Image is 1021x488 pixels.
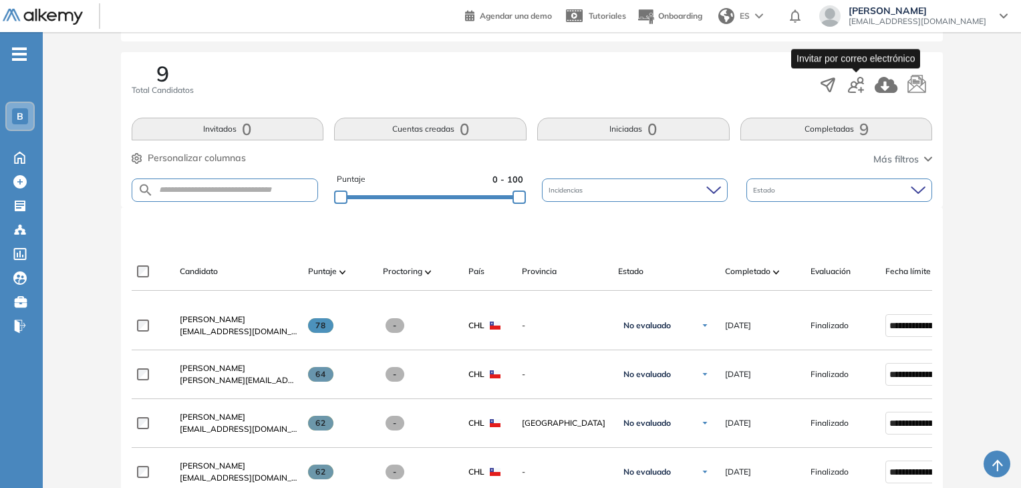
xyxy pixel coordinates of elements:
span: Estado [753,185,778,195]
a: [PERSON_NAME] [180,314,297,326]
div: Widget de chat [954,424,1021,488]
span: [PERSON_NAME] [180,363,245,373]
img: CHL [490,370,500,378]
span: Incidencias [549,185,585,195]
div: Estado [746,178,932,202]
span: Onboarding [658,11,702,21]
button: Cuentas creadas0 [334,118,527,140]
span: Completado [725,265,770,277]
span: Candidato [180,265,218,277]
div: Invitar por correo electrónico [791,49,920,68]
span: B [17,111,23,122]
img: [missing "en.ARROW_ALT" translation] [339,270,346,274]
span: [EMAIL_ADDRESS][DOMAIN_NAME] [180,326,297,338]
i: - [12,53,27,55]
span: Personalizar columnas [148,151,246,165]
span: - [386,465,405,479]
button: Iniciadas0 [537,118,730,140]
span: Tutoriales [589,11,626,21]
button: Más filtros [873,152,932,166]
span: Proctoring [383,265,422,277]
span: Más filtros [873,152,919,166]
span: [PERSON_NAME] [180,412,245,422]
a: Agendar una demo [465,7,552,23]
span: [EMAIL_ADDRESS][DOMAIN_NAME] [180,423,297,435]
img: SEARCH_ALT [138,182,154,199]
img: arrow [755,13,763,19]
span: [EMAIL_ADDRESS][DOMAIN_NAME] [849,16,986,27]
img: CHL [490,322,500,330]
button: Onboarding [637,2,702,31]
span: - [386,367,405,382]
span: - [522,368,607,380]
img: [missing "en.ARROW_ALT" translation] [773,270,780,274]
a: [PERSON_NAME] [180,460,297,472]
span: Finalizado [811,417,849,429]
img: world [718,8,734,24]
button: Invitados0 [132,118,324,140]
span: 9 [156,63,169,84]
span: Finalizado [811,368,849,380]
a: [PERSON_NAME] [180,411,297,423]
span: [EMAIL_ADDRESS][DOMAIN_NAME] [180,472,297,484]
span: CHL [468,466,484,478]
span: Fecha límite [885,265,931,277]
span: - [386,416,405,431]
span: Puntaje [337,173,366,186]
span: Puntaje [308,265,337,277]
span: Provincia [522,265,557,277]
span: 64 [308,367,334,382]
img: Ícono de flecha [701,322,709,330]
button: Personalizar columnas [132,151,246,165]
iframe: Chat Widget [954,424,1021,488]
span: 62 [308,416,334,431]
span: Evaluación [811,265,851,277]
img: Ícono de flecha [701,468,709,476]
span: [PERSON_NAME] [180,314,245,324]
span: 62 [308,465,334,479]
span: CHL [468,368,484,380]
img: Logo [3,9,83,25]
span: CHL [468,320,484,332]
img: CHL [490,468,500,476]
span: [GEOGRAPHIC_DATA] [522,417,607,429]
span: Estado [618,265,643,277]
span: [DATE] [725,417,751,429]
span: - [386,318,405,333]
span: No evaluado [623,369,671,380]
img: Ícono de flecha [701,370,709,378]
span: [PERSON_NAME] [180,461,245,471]
div: Incidencias [542,178,728,202]
span: - [522,320,607,332]
span: ES [740,10,750,22]
span: No evaluado [623,418,671,429]
span: [PERSON_NAME] [849,5,986,16]
span: [DATE] [725,320,751,332]
img: [missing "en.ARROW_ALT" translation] [425,270,432,274]
span: Finalizado [811,320,849,332]
a: [PERSON_NAME] [180,362,297,374]
span: - [522,466,607,478]
img: Ícono de flecha [701,419,709,427]
span: Agendar una demo [480,11,552,21]
span: No evaluado [623,467,671,477]
span: Total Candidatos [132,84,194,96]
button: Completadas9 [740,118,933,140]
img: CHL [490,419,500,427]
span: No evaluado [623,320,671,331]
span: [DATE] [725,368,751,380]
span: [DATE] [725,466,751,478]
span: CHL [468,417,484,429]
span: 0 - 100 [492,173,523,186]
span: País [468,265,484,277]
span: 78 [308,318,334,333]
span: [PERSON_NAME][EMAIL_ADDRESS][DOMAIN_NAME] [180,374,297,386]
span: Finalizado [811,466,849,478]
